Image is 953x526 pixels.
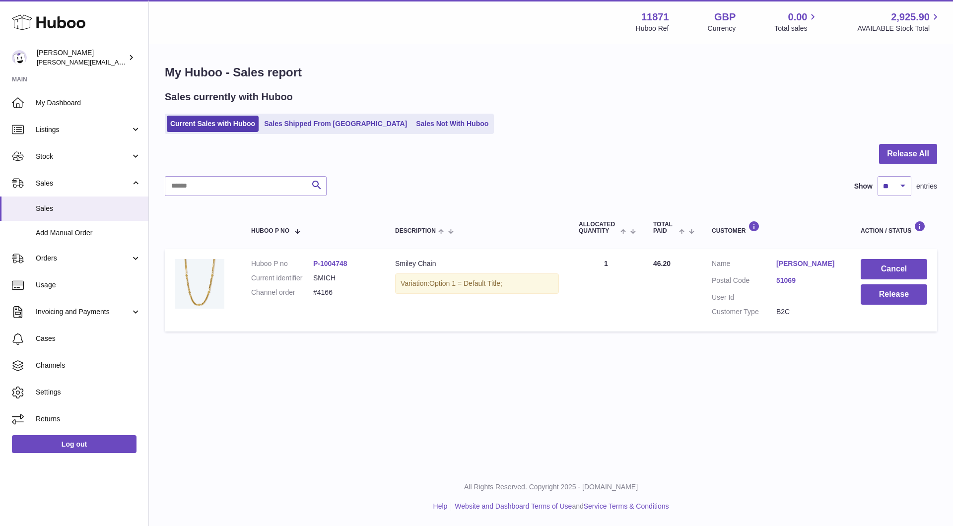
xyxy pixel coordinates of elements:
[712,293,776,302] dt: User Id
[36,152,131,161] span: Stock
[36,254,131,263] span: Orders
[157,482,945,492] p: All Rights Reserved. Copyright 2025 - [DOMAIN_NAME]
[412,116,492,132] a: Sales Not With Huboo
[395,273,559,294] div: Variation:
[36,307,131,317] span: Invoicing and Payments
[712,276,776,288] dt: Postal Code
[37,48,126,67] div: [PERSON_NAME]
[776,259,841,268] a: [PERSON_NAME]
[857,10,941,33] a: 2,925.90 AVAILABLE Stock Total
[861,221,927,234] div: Action / Status
[712,307,776,317] dt: Customer Type
[251,273,313,283] dt: Current identifier
[455,502,572,510] a: Website and Dashboard Terms of Use
[395,228,436,234] span: Description
[776,276,841,285] a: 51069
[165,90,293,104] h2: Sales currently with Huboo
[36,125,131,134] span: Listings
[579,221,618,234] span: ALLOCATED Quantity
[861,284,927,305] button: Release
[857,24,941,33] span: AVAILABLE Stock Total
[636,24,669,33] div: Huboo Ref
[251,228,289,234] span: Huboo P no
[714,10,736,24] strong: GBP
[861,259,927,279] button: Cancel
[37,58,199,66] span: [PERSON_NAME][EMAIL_ADDRESS][DOMAIN_NAME]
[36,98,141,108] span: My Dashboard
[36,388,141,397] span: Settings
[451,502,669,511] li: and
[879,144,937,164] button: Release All
[641,10,669,24] strong: 11871
[36,334,141,343] span: Cases
[36,179,131,188] span: Sales
[36,361,141,370] span: Channels
[251,288,313,297] dt: Channel order
[251,259,313,268] dt: Huboo P no
[12,435,136,453] a: Log out
[653,221,677,234] span: Total paid
[165,65,937,80] h1: My Huboo - Sales report
[313,273,375,283] dd: SMICH
[712,221,841,234] div: Customer
[313,288,375,297] dd: #4166
[429,279,502,287] span: Option 1 = Default Title;
[569,249,643,331] td: 1
[774,10,818,33] a: 0.00 Total sales
[36,204,141,213] span: Sales
[167,116,259,132] a: Current Sales with Huboo
[774,24,818,33] span: Total sales
[261,116,410,132] a: Sales Shipped From [GEOGRAPHIC_DATA]
[854,182,873,191] label: Show
[175,259,224,309] img: CHUNKY_SMILEY_CHAIN.jpg
[653,260,671,267] span: 46.20
[36,280,141,290] span: Usage
[916,182,937,191] span: entries
[433,502,448,510] a: Help
[36,228,141,238] span: Add Manual Order
[708,24,736,33] div: Currency
[36,414,141,424] span: Returns
[788,10,808,24] span: 0.00
[776,307,841,317] dd: B2C
[712,259,776,271] dt: Name
[313,260,347,267] a: P-1004748
[12,50,27,65] img: katie@hoopsandchains.com
[891,10,930,24] span: 2,925.90
[395,259,559,268] div: Smiley Chain
[584,502,669,510] a: Service Terms & Conditions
